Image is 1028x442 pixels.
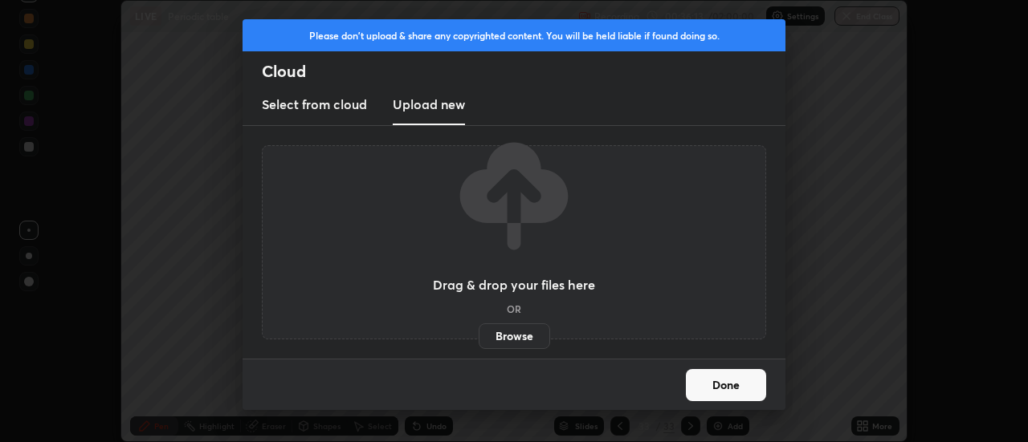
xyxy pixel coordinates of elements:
[433,278,595,291] h3: Drag & drop your files here
[507,304,521,314] h5: OR
[243,19,785,51] div: Please don't upload & share any copyrighted content. You will be held liable if found doing so.
[262,61,785,82] h2: Cloud
[393,95,465,114] h3: Upload new
[262,95,367,114] h3: Select from cloud
[686,369,766,401] button: Done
